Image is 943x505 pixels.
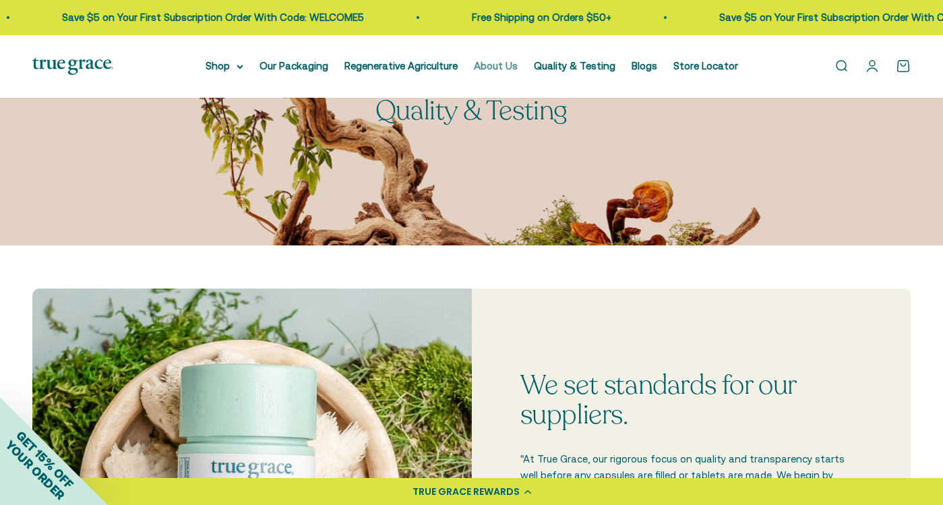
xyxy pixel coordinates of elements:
[50,11,189,23] a: Free Shipping on Orders $50+
[206,58,243,74] summary: Shop
[297,9,599,26] p: Save $5 on Your First Subscription Order With Code: WELCOME5
[632,60,657,71] a: Blogs
[375,92,568,129] split-lines: Quality & Testing
[260,60,328,71] a: Our Packaging
[3,438,67,502] span: YOUR ORDER
[520,370,863,429] p: We set standards for our suppliers.
[13,428,76,491] span: GET 15% OFF
[707,11,847,23] a: Free Shipping on Orders $50+
[413,485,520,499] div: TRUE GRACE REWARDS
[673,60,738,71] a: Store Locator
[474,60,518,71] a: About Us
[534,60,615,71] a: Quality & Testing
[344,60,458,71] a: Regenerative Agriculture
